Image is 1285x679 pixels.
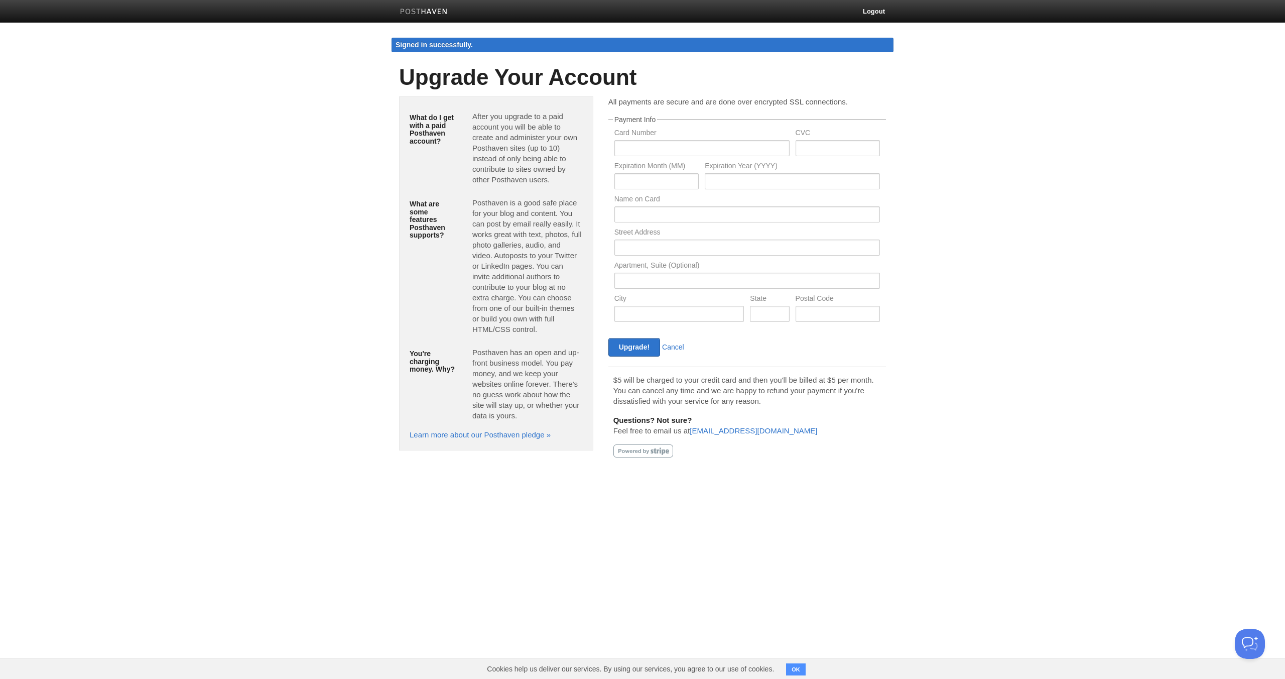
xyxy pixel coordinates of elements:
[690,426,817,435] a: [EMAIL_ADDRESS][DOMAIN_NAME]
[613,375,881,406] p: $5 will be charged to your credit card and then you'll be billed at $5 per month. You can cancel ...
[786,663,806,675] button: OK
[608,338,660,357] input: Upgrade!
[400,9,448,16] img: Posthaven-bar
[472,197,583,334] p: Posthaven is a good safe place for your blog and content. You can post by email really easily. It...
[796,295,880,304] label: Postal Code
[614,162,699,172] label: Expiration Month (MM)
[608,96,886,107] p: All payments are secure and are done over encrypted SSL connections.
[662,343,684,351] a: Cancel
[410,200,457,239] h5: What are some features Posthaven supports?
[399,65,886,89] h1: Upgrade Your Account
[613,116,658,123] legend: Payment Info
[392,38,893,52] div: Signed in successfully.
[750,295,789,304] label: State
[410,430,551,439] a: Learn more about our Posthaven pledge »
[796,129,880,139] label: CVC
[614,295,744,304] label: City
[614,195,880,205] label: Name on Card
[614,262,880,271] label: Apartment, Suite (Optional)
[472,111,583,185] p: After you upgrade to a paid account you will be able to create and administer your own Posthaven ...
[410,350,457,373] h5: You're charging money. Why?
[614,129,790,139] label: Card Number
[410,114,457,145] h5: What do I get with a paid Posthaven account?
[1235,629,1265,659] iframe: Help Scout Beacon - Open
[472,347,583,421] p: Posthaven has an open and up-front business model. You pay money, and we keep your websites onlin...
[705,162,880,172] label: Expiration Year (YYYY)
[613,416,692,424] b: Questions? Not sure?
[477,659,784,679] span: Cookies help us deliver our services. By using our services, you agree to our use of cookies.
[614,229,880,238] label: Street Address
[613,415,881,436] p: Feel free to email us at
